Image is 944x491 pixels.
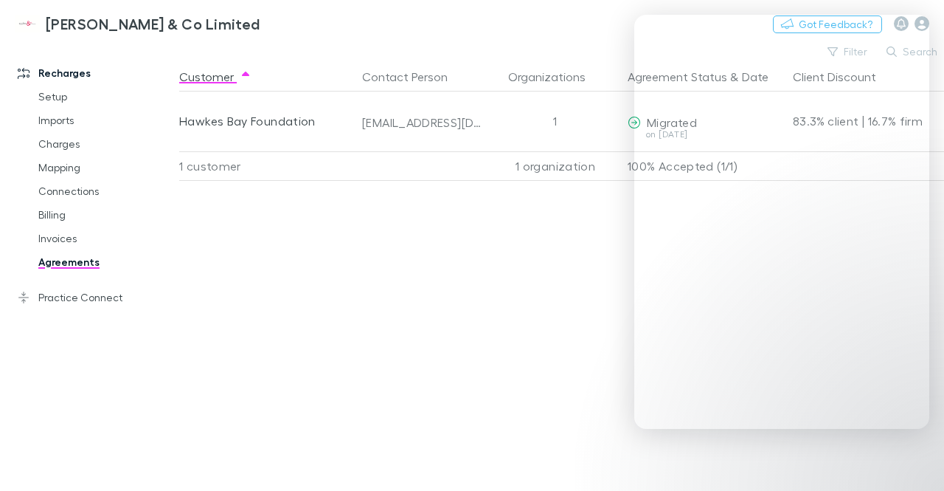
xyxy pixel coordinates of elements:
[24,132,187,156] a: Charges
[894,441,929,476] iframe: Intercom live chat
[24,109,187,132] a: Imports
[24,203,187,227] a: Billing
[15,15,40,32] img: Epplett & Co Limited's Logo
[3,61,187,85] a: Recharges
[179,92,350,151] div: Hawkes Bay Foundation
[362,115,483,130] div: [EMAIL_ADDRESS][DOMAIN_NAME]
[24,227,187,250] a: Invoices
[3,286,187,309] a: Practice Connect
[179,151,356,181] div: 1 customer
[6,6,269,41] a: [PERSON_NAME] & Co Limited
[634,15,929,429] iframe: Intercom live chat
[508,62,603,92] button: Organizations
[628,62,727,92] button: Agreement Status
[628,62,781,92] div: &
[24,156,187,179] a: Mapping
[628,130,781,139] div: on [DATE]
[489,92,622,151] div: 1
[24,85,187,109] a: Setup
[362,62,465,92] button: Contact Person
[628,152,781,180] p: 100% Accepted (1/1)
[24,250,187,274] a: Agreements
[489,151,622,181] div: 1 organization
[46,15,260,32] h3: [PERSON_NAME] & Co Limited
[24,179,187,203] a: Connections
[179,62,251,92] button: Customer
